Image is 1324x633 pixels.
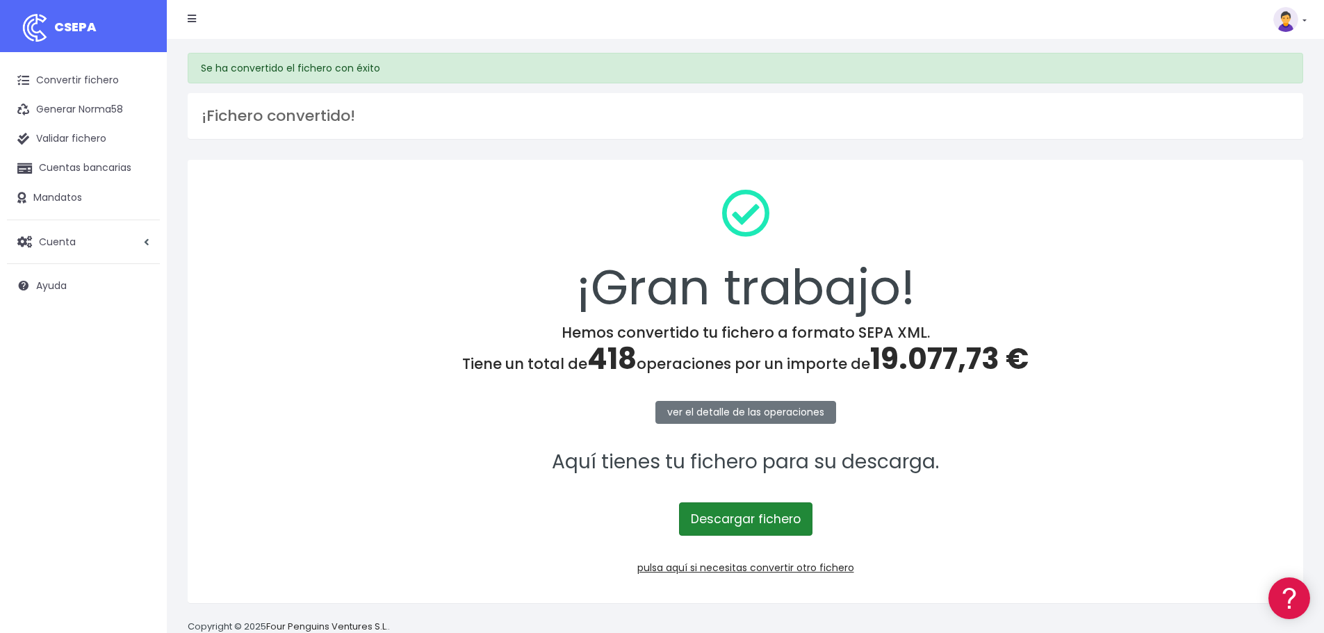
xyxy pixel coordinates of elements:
[637,561,854,575] a: pulsa aquí si necesitas convertir otro fichero
[679,502,812,536] a: Descargar fichero
[206,447,1285,478] p: Aquí tienes tu fichero para su descarga.
[7,154,160,183] a: Cuentas bancarias
[39,234,76,248] span: Cuenta
[202,107,1289,125] h3: ¡Fichero convertido!
[7,124,160,154] a: Validar fichero
[7,95,160,124] a: Generar Norma58
[7,271,160,300] a: Ayuda
[36,279,67,293] span: Ayuda
[870,338,1029,379] span: 19.077,73 €
[17,10,52,45] img: logo
[266,620,388,633] a: Four Penguins Ventures S.L.
[206,324,1285,377] h4: Hemos convertido tu fichero a formato SEPA XML. Tiene un total de operaciones por un importe de
[7,183,160,213] a: Mandatos
[1273,7,1298,32] img: profile
[7,227,160,256] a: Cuenta
[206,178,1285,324] div: ¡Gran trabajo!
[188,53,1303,83] div: Se ha convertido el fichero con éxito
[587,338,637,379] span: 418
[655,401,836,424] a: ver el detalle de las operaciones
[7,66,160,95] a: Convertir fichero
[54,18,97,35] span: CSEPA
